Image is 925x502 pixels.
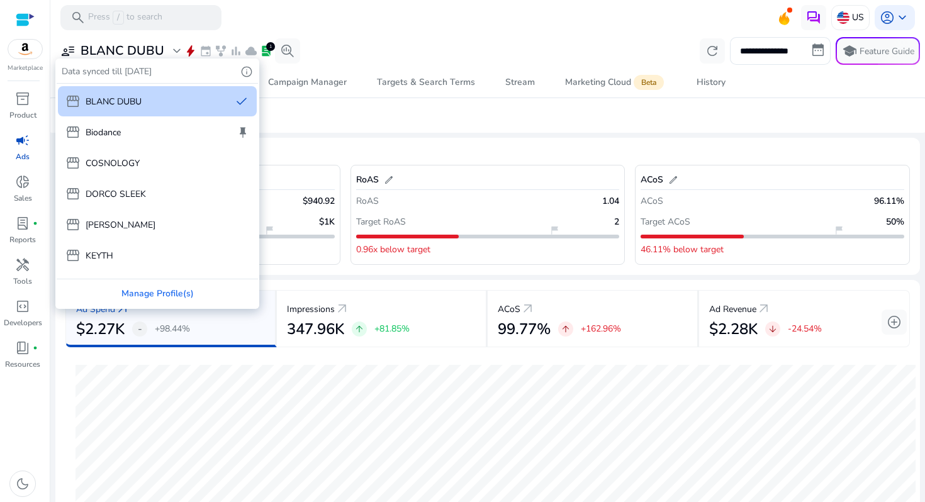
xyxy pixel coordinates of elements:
[86,249,113,262] p: KEYTH
[65,125,81,140] span: storefront
[86,218,155,231] p: [PERSON_NAME]
[57,279,258,308] div: Manage Profile(s)
[240,65,253,78] span: info
[86,157,140,170] p: COSNOLOGY
[62,65,152,78] p: Data synced till [DATE]
[86,95,142,108] p: BLANC DUBU
[65,94,81,109] span: storefront
[86,126,121,139] p: Biodance
[65,248,81,263] span: storefront
[65,155,81,170] span: storefront
[237,126,249,138] span: keep
[86,187,146,201] p: DORCO SLEEK
[65,217,81,232] span: storefront
[234,94,249,109] span: done
[65,186,81,201] span: storefront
